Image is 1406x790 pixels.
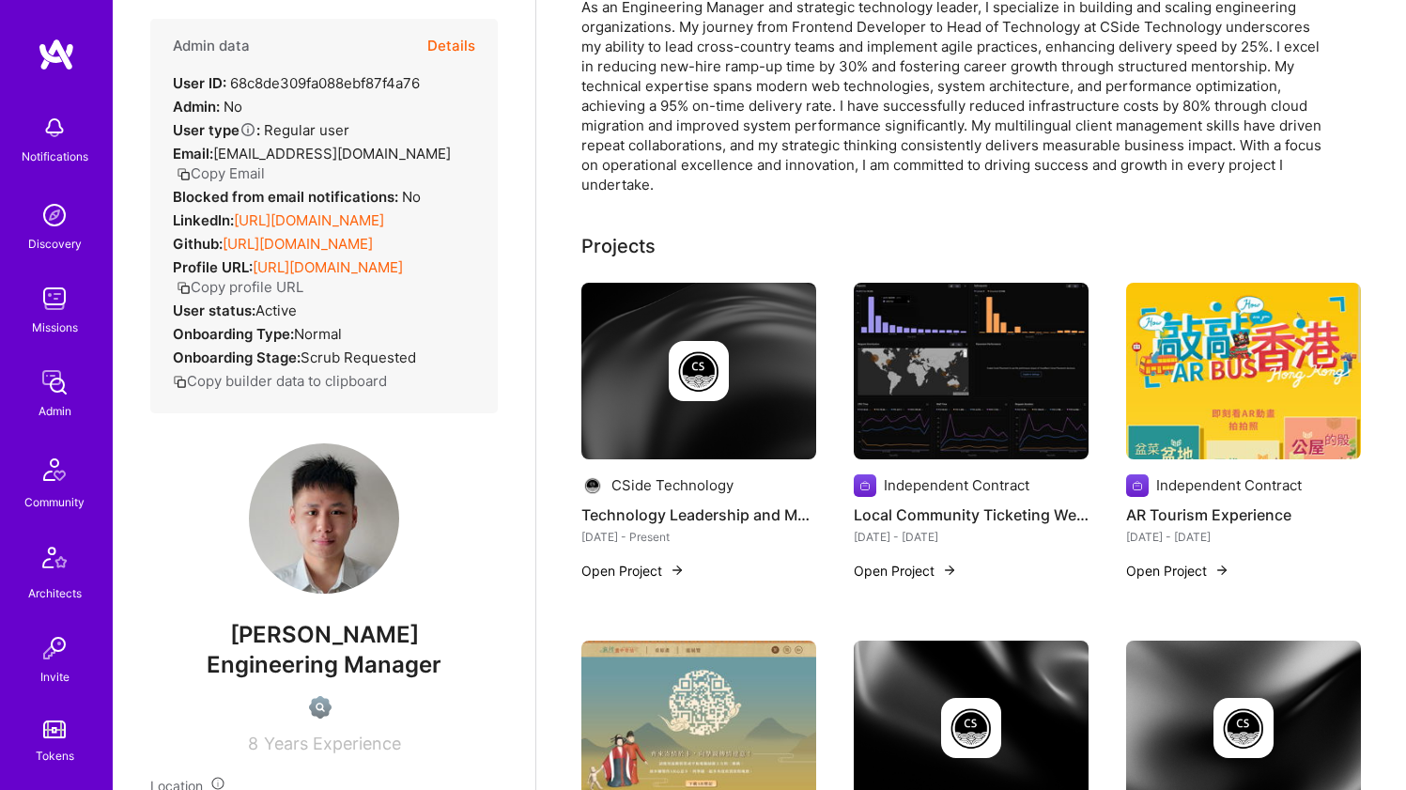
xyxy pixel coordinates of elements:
span: Scrub Requested [301,349,416,366]
img: Company logo [941,698,1001,758]
div: Missions [32,318,78,337]
img: discovery [36,196,73,234]
div: [DATE] - [DATE] [1126,527,1361,547]
h4: Admin data [173,38,250,54]
div: Regular user [173,120,349,140]
img: Not Scrubbed [309,696,332,719]
img: Local Community Ticketing Website [854,283,1089,459]
img: arrow-right [1214,563,1229,578]
div: Projects [581,232,656,260]
h4: Technology Leadership and Mentorship [581,503,816,527]
img: arrow-right [670,563,685,578]
img: Company logo [854,474,876,497]
span: [EMAIL_ADDRESS][DOMAIN_NAME] [213,145,451,163]
div: Invite [40,667,70,687]
div: Discovery [28,234,82,254]
img: Company logo [669,341,729,401]
img: Community [32,447,77,492]
img: Company logo [581,474,604,497]
span: Active [255,302,297,319]
a: [URL][DOMAIN_NAME] [223,235,373,253]
img: admin teamwork [36,364,73,401]
i: icon Copy [177,167,191,181]
span: Years Experience [264,734,401,753]
button: Copy builder data to clipboard [173,371,387,391]
strong: User ID: [173,74,226,92]
button: Open Project [1126,561,1229,581]
button: Open Project [581,561,685,581]
img: AR Tourism Experience [1126,283,1361,459]
img: Invite [36,629,73,667]
span: Engineering Manager [207,651,441,678]
button: Copy profile URL [177,277,303,297]
div: Admin [39,401,71,421]
strong: Blocked from email notifications: [173,188,402,206]
img: teamwork [36,280,73,318]
img: bell [36,109,73,147]
h4: Local Community Ticketing Website [854,503,1089,527]
div: Notifications [22,147,88,166]
span: normal [294,325,342,343]
strong: Email: [173,145,213,163]
i: icon Copy [173,375,187,389]
div: Independent Contract [884,475,1029,495]
i: Help [239,121,256,138]
div: No [173,97,242,116]
span: [PERSON_NAME] [150,621,498,649]
img: Company logo [1126,474,1149,497]
button: Details [427,19,475,73]
strong: User type : [173,121,260,139]
img: arrow-right [942,563,957,578]
img: tokens [43,720,66,738]
strong: Onboarding Stage: [173,349,301,366]
h4: AR Tourism Experience [1126,503,1361,527]
strong: User status: [173,302,255,319]
div: [DATE] - Present [581,527,816,547]
span: 8 [248,734,258,753]
strong: Profile URL: [173,258,253,276]
div: 68c8de309fa088ebf87f4a76 [173,73,420,93]
div: Community [24,492,85,512]
strong: Github: [173,235,223,253]
strong: Onboarding Type: [173,325,294,343]
img: cover [581,283,816,459]
div: [DATE] - [DATE] [854,527,1089,547]
div: Architects [28,583,82,603]
a: [URL][DOMAIN_NAME] [253,258,403,276]
div: CSide Technology [611,475,734,495]
img: logo [38,38,75,71]
img: Company logo [1213,698,1274,758]
img: Architects [32,538,77,583]
a: [URL][DOMAIN_NAME] [234,211,384,229]
button: Copy Email [177,163,265,183]
strong: LinkedIn: [173,211,234,229]
div: No [173,187,421,207]
strong: Admin: [173,98,220,116]
i: icon Copy [177,281,191,295]
img: User Avatar [249,443,399,594]
div: Tokens [36,746,74,766]
button: Open Project [854,561,957,581]
div: Independent Contract [1156,475,1302,495]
